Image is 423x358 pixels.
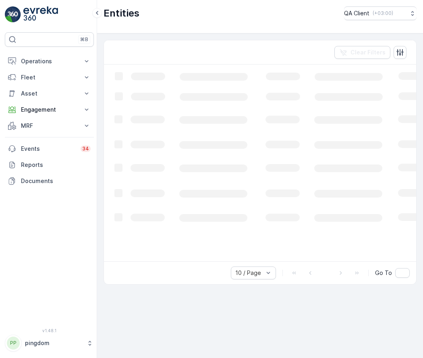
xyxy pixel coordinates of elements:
[350,48,386,56] p: Clear Filters
[21,177,91,185] p: Documents
[21,106,78,114] p: Engagement
[21,122,78,130] p: MRF
[5,118,94,134] button: MRF
[375,269,392,277] span: Go To
[5,157,94,173] a: Reports
[5,53,94,69] button: Operations
[5,173,94,189] a: Documents
[5,141,94,157] a: Events34
[25,339,83,347] p: pingdom
[344,6,417,20] button: QA Client(+03:00)
[21,161,91,169] p: Reports
[5,335,94,352] button: PPpingdom
[104,7,139,20] p: Entities
[344,9,369,17] p: QA Client
[80,36,88,43] p: ⌘B
[21,73,78,81] p: Fleet
[334,46,390,59] button: Clear Filters
[373,10,393,17] p: ( +03:00 )
[21,145,76,153] p: Events
[5,102,94,118] button: Engagement
[21,89,78,98] p: Asset
[82,146,89,152] p: 34
[5,85,94,102] button: Asset
[7,337,20,350] div: PP
[5,69,94,85] button: Fleet
[21,57,78,65] p: Operations
[23,6,58,23] img: logo_light-DOdMpM7g.png
[5,6,21,23] img: logo
[5,328,94,333] span: v 1.48.1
